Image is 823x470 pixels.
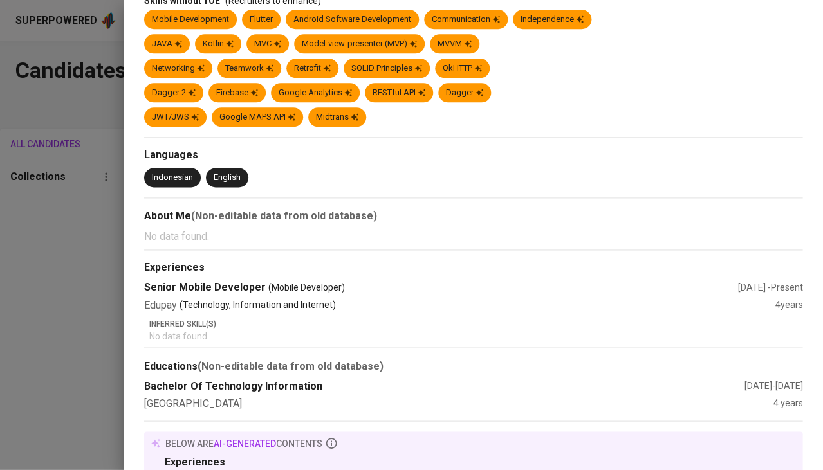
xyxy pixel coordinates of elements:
div: Google MAPS API [219,111,295,123]
span: AI-generated [214,438,276,448]
div: Kotlin [203,38,234,50]
div: Retrofit [294,62,331,75]
div: MVVM [438,38,472,50]
b: (Non-editable data from old database) [191,210,377,222]
div: Experiences [144,260,802,275]
p: Inferred Skill(s) [149,318,802,329]
span: [DATE] - [DATE] [744,380,802,390]
div: Dagger 2 [152,87,196,99]
div: Networking [152,62,205,75]
div: Bachelor Of Technology Information [144,379,744,393]
div: Communication [432,14,500,26]
div: Edupay [144,298,775,312]
div: English [214,172,241,184]
div: Model-view-presenter (MVP) [302,38,417,50]
div: Languages [144,148,802,163]
div: Flutter [250,14,273,26]
span: (Mobile Developer) [268,281,345,294]
div: Senior Mobile Developer [144,280,737,295]
div: Educations [144,358,802,374]
div: OkHTTP [443,62,482,75]
div: RESTful API [373,87,425,99]
b: (Non-editable data from old database) [198,359,384,372]
div: Firebase [216,87,258,99]
div: About Me [144,208,802,224]
div: 4 years [773,396,802,411]
p: (Technology, Information and Internet) [180,298,336,312]
div: [GEOGRAPHIC_DATA] [144,396,773,411]
div: Dagger [446,87,483,99]
p: No data found. [144,229,802,244]
div: JWT/JWS [152,111,199,123]
div: MVC [254,38,281,50]
div: Mobile Development [152,14,229,26]
div: Independence [521,14,584,26]
p: No data found. [149,329,802,342]
div: Google Analytics [279,87,352,99]
div: [DATE] - Present [737,281,802,294]
div: JAVA [152,38,182,50]
div: Experiences [165,455,782,469]
div: SOLID Principles [351,62,422,75]
div: Android Software Development [293,14,411,26]
div: Midtrans [316,111,358,123]
div: Indonesian [152,172,193,184]
div: Teamwork [225,62,273,75]
div: 4 years [775,298,802,312]
p: below are contents [165,437,322,449]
